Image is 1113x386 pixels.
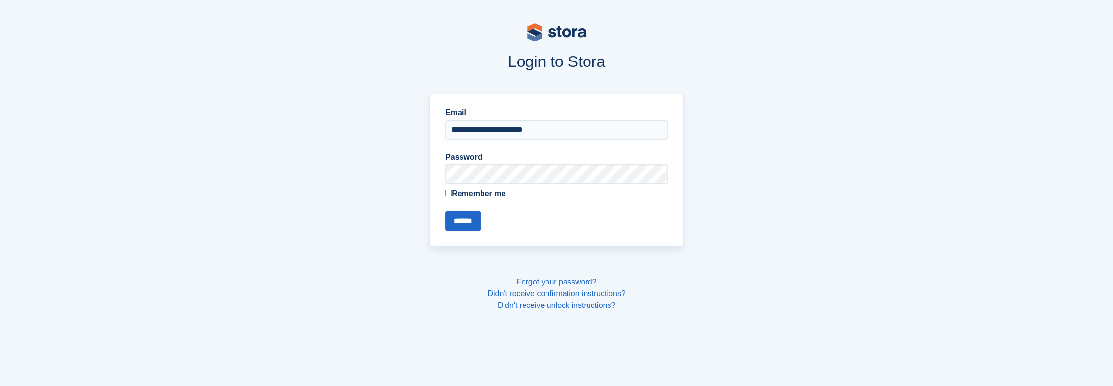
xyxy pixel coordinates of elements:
a: Didn't receive confirmation instructions? [487,289,625,298]
a: Didn't receive unlock instructions? [498,301,615,309]
label: Password [445,151,668,163]
input: Remember me [445,190,452,196]
h1: Login to Stora [243,53,870,70]
a: Forgot your password? [517,278,597,286]
label: Email [445,107,668,119]
label: Remember me [445,188,668,200]
img: stora-logo-53a41332b3708ae10de48c4981b4e9114cc0af31d8433b30ea865607fb682f29.svg [527,23,586,41]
